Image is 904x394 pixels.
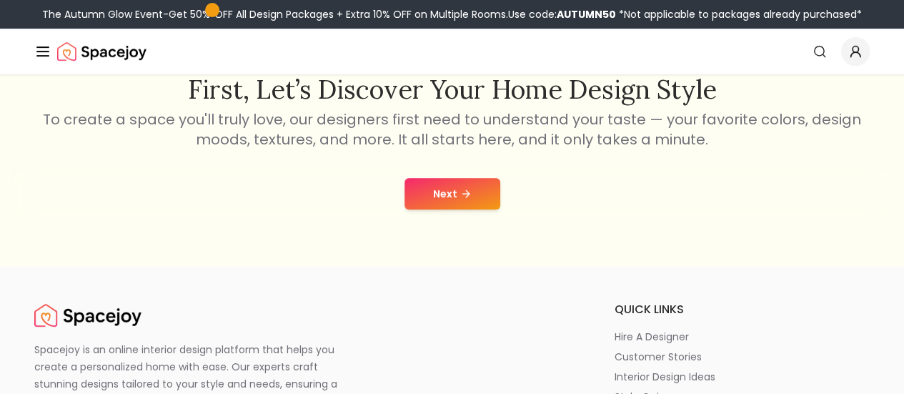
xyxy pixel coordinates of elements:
[614,350,870,364] a: customer stories
[34,301,141,330] img: Spacejoy Logo
[614,330,688,344] p: hire a designer
[508,7,616,21] span: Use code:
[614,370,870,384] a: interior design ideas
[616,7,862,21] span: *Not applicable to packages already purchased*
[41,75,864,104] h2: First, let’s discover your home design style
[42,7,862,21] div: The Autumn Glow Event-Get 50% OFF All Design Packages + Extra 10% OFF on Multiple Rooms.
[57,37,146,66] a: Spacejoy
[614,301,870,318] h6: quick links
[34,301,141,330] a: Spacejoy
[614,370,715,384] p: interior design ideas
[557,7,616,21] b: AUTUMN50
[404,178,500,210] button: Next
[41,109,864,149] p: To create a space you'll truly love, our designers first need to understand your taste — your fav...
[57,37,146,66] img: Spacejoy Logo
[614,350,701,364] p: customer stories
[614,330,870,344] a: hire a designer
[34,29,870,74] nav: Global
